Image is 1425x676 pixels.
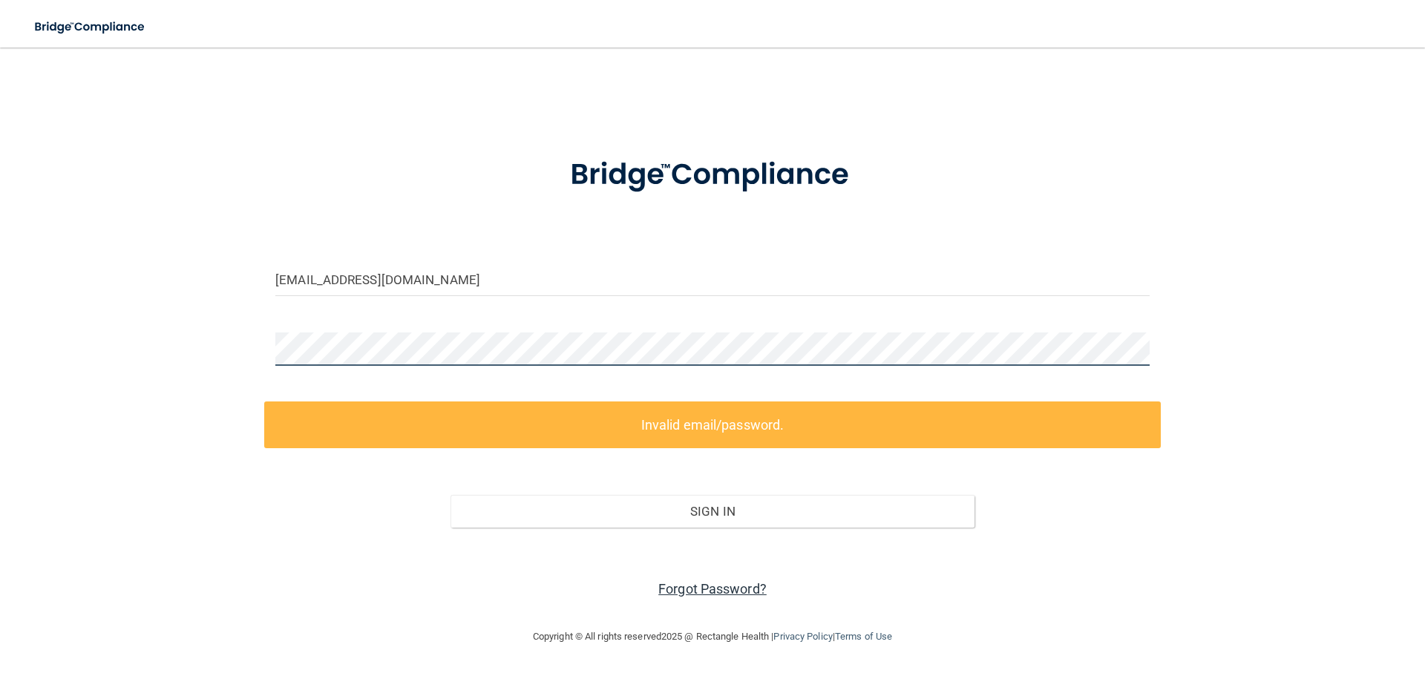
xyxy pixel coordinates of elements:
[442,613,983,660] div: Copyright © All rights reserved 2025 @ Rectangle Health | |
[451,495,975,528] button: Sign In
[275,263,1150,296] input: Email
[264,401,1161,448] label: Invalid email/password.
[835,631,892,642] a: Terms of Use
[22,12,159,42] img: bridge_compliance_login_screen.278c3ca4.svg
[658,581,767,597] a: Forgot Password?
[773,631,832,642] a: Privacy Policy
[540,137,885,214] img: bridge_compliance_login_screen.278c3ca4.svg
